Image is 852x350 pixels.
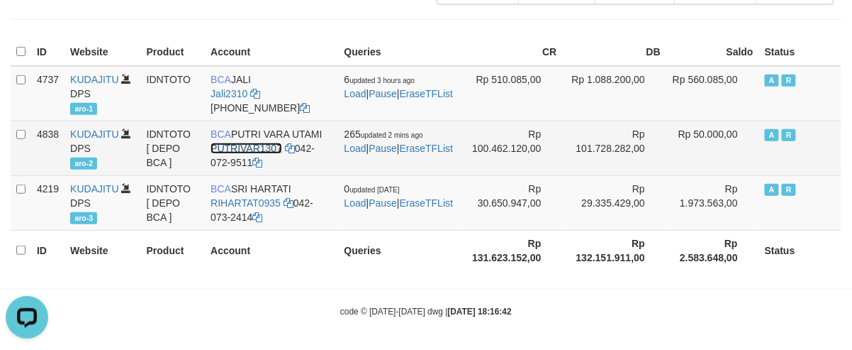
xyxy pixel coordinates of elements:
span: BCA [211,128,231,140]
td: Rp 510.085,00 [459,66,562,121]
span: 0 [344,183,400,195]
span: | | [344,183,454,209]
a: Copy 0420732414 to clipboard [252,212,262,223]
td: Rp 101.728.282,00 [563,121,666,175]
a: KUDAJITU [70,74,118,85]
td: 4838 [31,121,65,175]
th: Status [759,38,841,66]
strong: [DATE] 18:16:42 [448,307,512,317]
td: 4737 [31,66,65,121]
td: Rp 100.462.120,00 [459,121,562,175]
a: Pause [369,88,397,99]
th: CR [459,38,562,66]
th: Product [141,38,206,66]
td: Rp 560.085,00 [666,66,759,121]
th: Product [141,230,206,270]
td: Rp 29.335.429,00 [563,175,666,230]
span: updated 2 mins ago [361,131,423,139]
button: Open LiveChat chat widget [6,6,48,48]
span: aro-2 [70,158,97,170]
td: Rp 1.973.563,00 [666,175,759,230]
a: EraseTFList [400,197,453,209]
span: BCA [211,183,231,195]
td: DPS [65,121,140,175]
td: JALI [PHONE_NUMBER] [205,66,338,121]
td: DPS [65,175,140,230]
a: Load [344,88,366,99]
span: Running [782,184,796,196]
th: DB [563,38,666,66]
th: Account [205,38,338,66]
a: Pause [369,143,397,154]
td: Rp 1.088.200,00 [563,66,666,121]
td: Rp 50.000,00 [666,121,759,175]
span: | | [344,128,454,154]
span: | | [344,74,454,99]
td: IDNTOTO [ DEPO BCA ] [141,175,206,230]
th: Saldo [666,38,759,66]
a: Load [344,197,366,209]
th: Rp 2.583.648,00 [666,230,759,270]
td: SRI HARTATI 042-073-2414 [205,175,338,230]
span: Active [765,75,779,87]
a: Copy 0420729511 to clipboard [252,157,262,168]
th: Queries [339,230,459,270]
td: IDNTOTO [141,66,206,121]
span: Active [765,129,779,141]
th: Account [205,230,338,270]
a: Pause [369,197,397,209]
td: IDNTOTO [ DEPO BCA ] [141,121,206,175]
a: Copy Jali2310 to clipboard [250,88,260,99]
a: KUDAJITU [70,128,118,140]
span: Active [765,184,779,196]
td: PUTRI VARA UTAMI 042-072-9511 [205,121,338,175]
th: ID [31,38,65,66]
td: Rp 30.650.947,00 [459,175,562,230]
a: PUTRIVAR1307 [211,143,282,154]
a: Copy PUTRIVAR1307 to clipboard [285,143,295,154]
a: KUDAJITU [70,183,118,195]
span: 265 [344,128,423,140]
td: 4219 [31,175,65,230]
th: Rp 132.151.911,00 [563,230,666,270]
th: Website [65,38,140,66]
a: EraseTFList [400,88,453,99]
span: updated [DATE] [349,186,399,194]
th: Rp 131.623.152,00 [459,230,562,270]
a: Copy RIHARTAT0935 to clipboard [284,197,293,209]
span: Running [782,129,796,141]
td: DPS [65,66,140,121]
th: Status [759,230,841,270]
span: updated 3 hours ago [349,77,415,84]
th: Website [65,230,140,270]
small: code © [DATE]-[DATE] dwg | [340,307,512,317]
a: EraseTFList [400,143,453,154]
span: Running [782,75,796,87]
a: Load [344,143,366,154]
th: ID [31,230,65,270]
a: Copy 6127014941 to clipboard [300,102,310,114]
span: 6 [344,74,415,85]
span: aro-1 [70,103,97,115]
a: Jali2310 [211,88,247,99]
th: Queries [339,38,459,66]
span: BCA [211,74,231,85]
a: RIHARTAT0935 [211,197,281,209]
span: aro-3 [70,212,97,224]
